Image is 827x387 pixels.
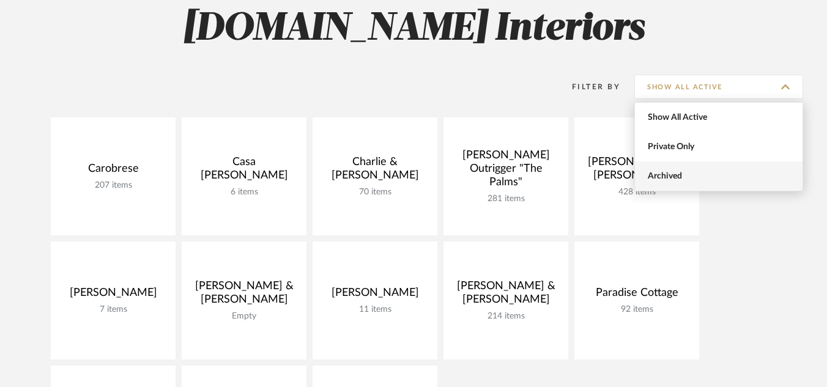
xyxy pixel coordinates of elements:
div: 6 items [191,187,297,197]
div: 11 items [322,304,428,315]
div: Empty [191,311,297,322]
div: Paradise Cottage [584,286,689,304]
div: [PERSON_NAME] [322,286,428,304]
div: Charlie & [PERSON_NAME] [322,155,428,187]
div: [PERSON_NAME] & [PERSON_NAME] [453,279,558,311]
div: Casa [PERSON_NAME] [191,155,297,187]
div: 7 items [61,304,166,315]
div: 207 items [61,180,166,191]
div: [PERSON_NAME] & [PERSON_NAME] [191,279,297,311]
div: 428 items [584,187,689,197]
div: [PERSON_NAME] Outrigger "The Palms" [453,149,558,194]
div: Filter By [556,81,620,93]
span: Private Only [648,142,793,152]
div: 281 items [453,194,558,204]
span: Archived [648,171,793,182]
div: 92 items [584,304,689,315]
div: [PERSON_NAME] [61,286,166,304]
div: 70 items [322,187,428,197]
div: [PERSON_NAME] & [PERSON_NAME] [584,155,689,187]
span: Show All Active [648,112,793,123]
div: 214 items [453,311,558,322]
div: Carobrese [61,162,166,180]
